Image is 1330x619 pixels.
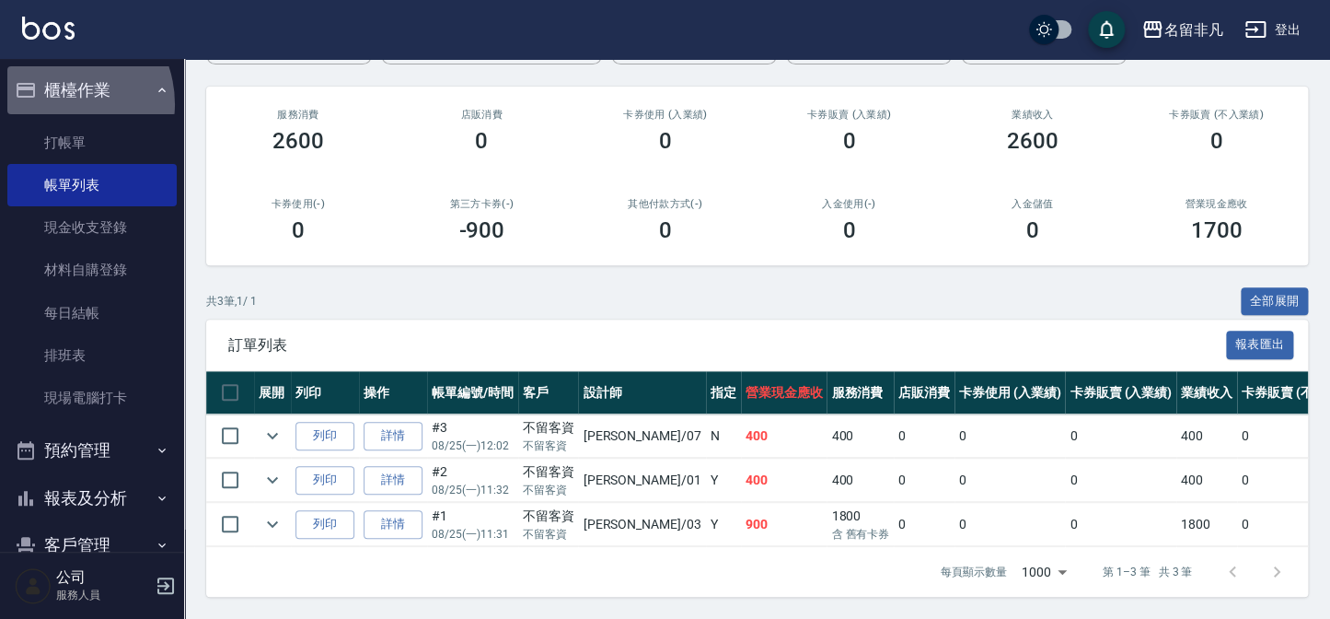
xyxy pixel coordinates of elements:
[1014,547,1073,597] div: 1000
[954,503,1066,546] td: 0
[259,422,286,450] button: expand row
[1065,503,1176,546] td: 0
[295,422,354,450] button: 列印
[842,128,855,154] h3: 0
[22,17,75,40] img: Logo
[1237,13,1308,47] button: 登出
[206,293,257,309] p: 共 3 筆, 1 / 1
[458,217,504,243] h3: -900
[827,459,894,502] td: 400
[827,503,894,546] td: 1800
[7,249,177,291] a: 材料自購登錄
[741,459,827,502] td: 400
[364,466,422,495] a: 詳情
[1176,415,1237,458] td: 400
[780,109,919,121] h2: 卡券販賣 (入業績)
[1134,11,1230,49] button: 名留非凡
[741,371,827,415] th: 營業現金應收
[7,66,177,114] button: 櫃檯作業
[432,526,514,543] p: 08/25 (一) 11:31
[7,164,177,206] a: 帳單列表
[7,377,177,419] a: 現場電腦打卡
[7,292,177,334] a: 每日結帳
[523,482,574,498] p: 不留客資
[432,438,514,454] p: 08/25 (一) 12:02
[523,526,574,543] p: 不留客資
[780,198,919,210] h2: 入金使用(-)
[963,198,1103,210] h2: 入金儲值
[1088,11,1125,48] button: save
[659,128,672,154] h3: 0
[295,466,354,495] button: 列印
[259,466,286,494] button: expand row
[1007,128,1058,154] h3: 2600
[706,415,741,458] td: N
[7,426,177,474] button: 預約管理
[706,371,741,415] th: 指定
[706,503,741,546] td: Y
[359,371,427,415] th: 操作
[894,459,954,502] td: 0
[1209,128,1222,154] h3: 0
[1176,503,1237,546] td: 1800
[7,206,177,249] a: 現金收支登錄
[56,568,150,587] h5: 公司
[427,415,518,458] td: #3
[1147,109,1287,121] h2: 卡券販賣 (不入業績)
[7,122,177,164] a: 打帳單
[432,482,514,498] p: 08/25 (一) 11:32
[518,371,579,415] th: 客戶
[894,503,954,546] td: 0
[1190,217,1242,243] h3: 1700
[741,503,827,546] td: 900
[427,503,518,546] td: #1
[412,198,552,210] h2: 第三方卡券(-)
[427,371,518,415] th: 帳單編號/時間
[228,109,368,121] h3: 服務消費
[827,415,894,458] td: 400
[954,415,1066,458] td: 0
[1103,564,1192,580] p: 第 1–3 筆 共 3 筆
[842,217,855,243] h3: 0
[578,371,705,415] th: 設計師
[659,217,672,243] h3: 0
[954,459,1066,502] td: 0
[15,567,52,604] img: Person
[578,503,705,546] td: [PERSON_NAME] /03
[228,336,1226,355] span: 訂單列表
[1176,459,1237,502] td: 400
[1065,459,1176,502] td: 0
[954,371,1066,415] th: 卡券使用 (入業績)
[578,459,705,502] td: [PERSON_NAME] /01
[1226,331,1294,359] button: 報表匯出
[1226,335,1294,353] a: 報表匯出
[596,198,735,210] h2: 其他付款方式(-)
[364,422,422,450] a: 詳情
[941,564,1007,580] p: 每頁顯示數量
[228,198,368,210] h2: 卡券使用(-)
[412,109,552,121] h2: 店販消費
[578,415,705,458] td: [PERSON_NAME] /07
[596,109,735,121] h2: 卡券使用 (入業績)
[741,415,827,458] td: 400
[7,521,177,569] button: 客戶管理
[1163,18,1222,41] div: 名留非凡
[56,587,150,603] p: 服務人員
[523,438,574,454] p: 不留客資
[963,109,1103,121] h2: 業績收入
[7,334,177,377] a: 排班表
[427,459,518,502] td: #2
[272,128,324,154] h3: 2600
[1176,371,1237,415] th: 業績收入
[295,510,354,539] button: 列印
[7,474,177,522] button: 報表及分析
[254,371,291,415] th: 展開
[706,459,741,502] td: Y
[523,462,574,482] div: 不留客資
[523,507,574,526] div: 不留客資
[475,128,488,154] h3: 0
[894,415,954,458] td: 0
[291,371,359,415] th: 列印
[1241,287,1309,316] button: 全部展開
[1147,198,1287,210] h2: 營業現金應收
